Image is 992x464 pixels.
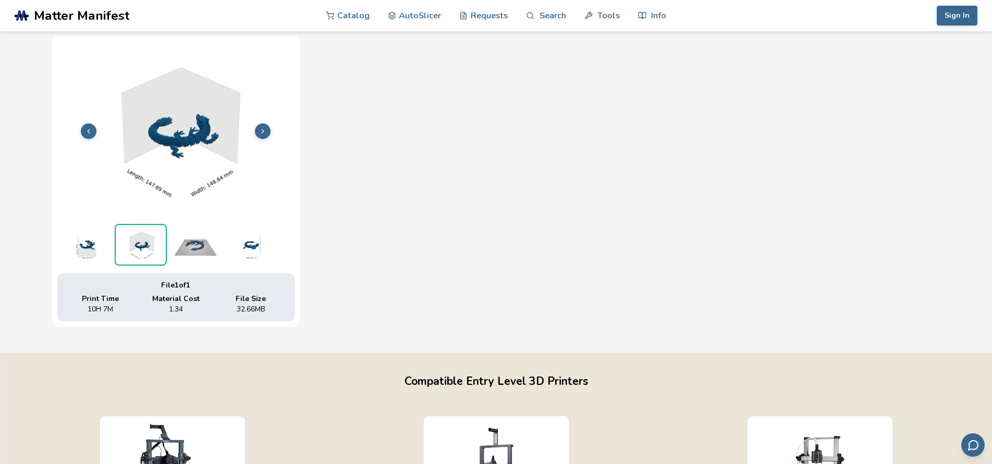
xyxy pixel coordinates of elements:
[65,281,287,290] div: File 1 of 1
[169,305,183,313] span: 1.34
[237,305,265,313] span: 32.66 MB
[34,8,129,23] span: Matter Manifest
[961,433,985,457] button: Send feedback via email
[236,295,266,303] span: File Size
[10,373,982,390] h2: Compatible Entry Level 3D Printers
[937,6,977,26] button: Sign In
[82,295,119,303] span: Print Time
[152,295,200,303] span: Material Cost
[116,225,166,265] img: 1_3D_Dimensions
[169,224,222,266] img: 1_Print_Preview
[60,224,112,266] img: 1_3D_Dimensions
[88,305,113,313] span: 10H 7M
[224,224,276,266] img: 1_3D_Dimensions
